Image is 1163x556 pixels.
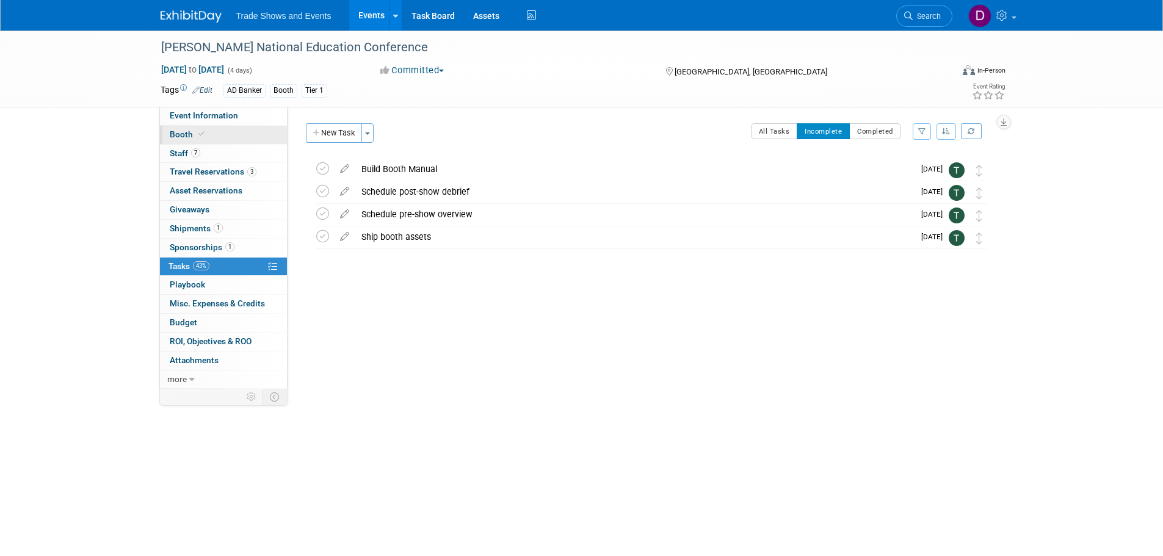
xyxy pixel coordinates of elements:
[355,226,914,247] div: Ship booth assets
[225,242,234,251] span: 1
[880,63,1006,82] div: Event Format
[160,276,287,294] a: Playbook
[355,181,914,202] div: Schedule post-show debrief
[160,107,287,125] a: Event Information
[968,4,991,27] img: Deb Leadbetter
[160,163,287,181] a: Travel Reservations3
[241,389,263,405] td: Personalize Event Tab Strip
[198,131,205,137] i: Booth reservation complete
[976,187,982,199] i: Move task
[170,167,256,176] span: Travel Reservations
[167,374,187,384] span: more
[751,123,798,139] button: All Tasks
[675,67,827,76] span: [GEOGRAPHIC_DATA], [GEOGRAPHIC_DATA]
[160,333,287,351] a: ROI, Objectives & ROO
[972,84,1005,90] div: Event Rating
[160,201,287,219] a: Giveaways
[896,5,952,27] a: Search
[160,370,287,389] a: more
[355,159,914,179] div: Build Booth Manual
[334,209,355,220] a: edit
[921,165,949,173] span: [DATE]
[161,84,212,98] td: Tags
[170,204,209,214] span: Giveaways
[161,10,222,23] img: ExhibitDay
[160,352,287,370] a: Attachments
[160,220,287,238] a: Shipments1
[223,84,266,97] div: AD Banker
[170,110,238,120] span: Event Information
[160,182,287,200] a: Asset Reservations
[949,185,965,201] img: Tiff Wagner
[976,233,982,244] i: Move task
[262,389,287,405] td: Toggle Event Tabs
[214,223,223,233] span: 1
[949,208,965,223] img: Tiff Wagner
[376,64,449,77] button: Committed
[160,314,287,332] a: Budget
[187,65,198,74] span: to
[157,37,934,59] div: [PERSON_NAME] National Education Conference
[160,126,287,144] a: Booth
[170,129,207,139] span: Booth
[976,210,982,222] i: Move task
[168,261,209,271] span: Tasks
[247,167,256,176] span: 3
[355,204,914,225] div: Schedule pre-show overview
[170,355,219,365] span: Attachments
[270,84,297,97] div: Booth
[170,298,265,308] span: Misc. Expenses & Credits
[160,295,287,313] a: Misc. Expenses & Credits
[170,242,234,252] span: Sponsorships
[170,317,197,327] span: Budget
[170,280,205,289] span: Playbook
[976,165,982,176] i: Move task
[797,123,850,139] button: Incomplete
[170,223,223,233] span: Shipments
[226,67,252,74] span: (4 days)
[302,84,327,97] div: Tier 1
[170,148,200,158] span: Staff
[170,186,242,195] span: Asset Reservations
[334,231,355,242] a: edit
[306,123,362,143] button: New Task
[961,123,982,139] a: Refresh
[334,164,355,175] a: edit
[921,187,949,196] span: [DATE]
[191,148,200,157] span: 7
[160,258,287,276] a: Tasks43%
[913,12,941,21] span: Search
[921,210,949,218] span: [DATE]
[977,66,1005,75] div: In-Person
[334,186,355,197] a: edit
[192,86,212,95] a: Edit
[170,336,252,346] span: ROI, Objectives & ROO
[963,65,975,75] img: Format-Inperson.png
[949,162,965,178] img: Tiff Wagner
[949,230,965,246] img: Tiff Wagner
[849,123,901,139] button: Completed
[193,261,209,270] span: 43%
[160,239,287,257] a: Sponsorships1
[161,64,225,75] span: [DATE] [DATE]
[160,145,287,163] a: Staff7
[921,233,949,241] span: [DATE]
[236,11,332,21] span: Trade Shows and Events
